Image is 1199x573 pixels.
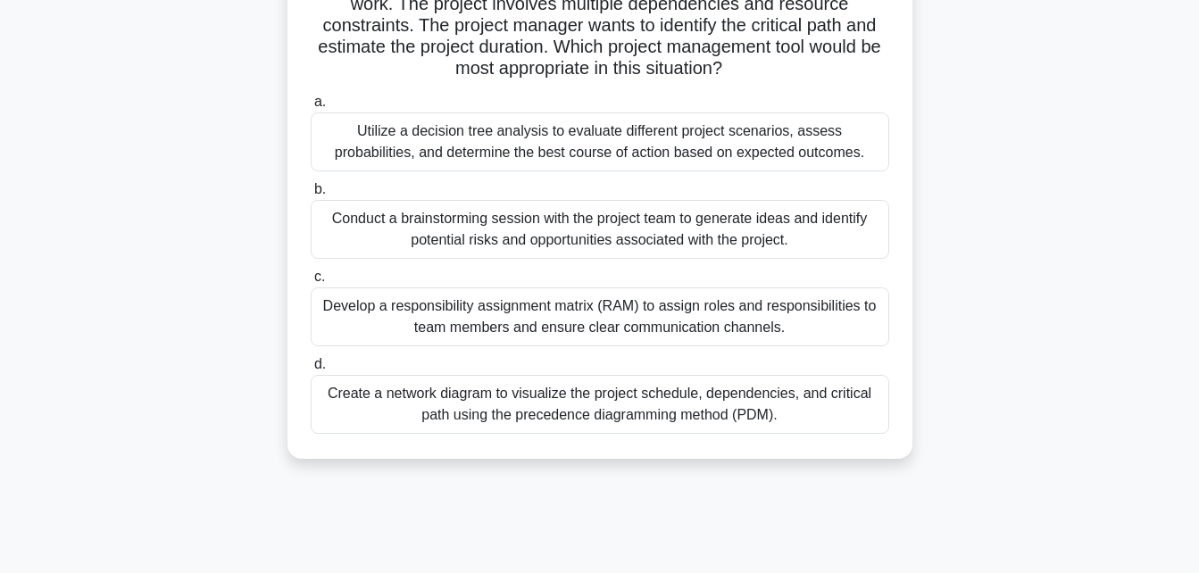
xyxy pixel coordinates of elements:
[311,112,889,171] div: Utilize a decision tree analysis to evaluate different project scenarios, assess probabilities, a...
[311,375,889,434] div: Create a network diagram to visualize the project schedule, dependencies, and critical path using...
[314,356,326,371] span: d.
[311,200,889,259] div: Conduct a brainstorming session with the project team to generate ideas and identify potential ri...
[314,181,326,196] span: b.
[314,269,325,284] span: c.
[314,94,326,109] span: a.
[311,287,889,346] div: Develop a responsibility assignment matrix (RAM) to assign roles and responsibilities to team mem...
